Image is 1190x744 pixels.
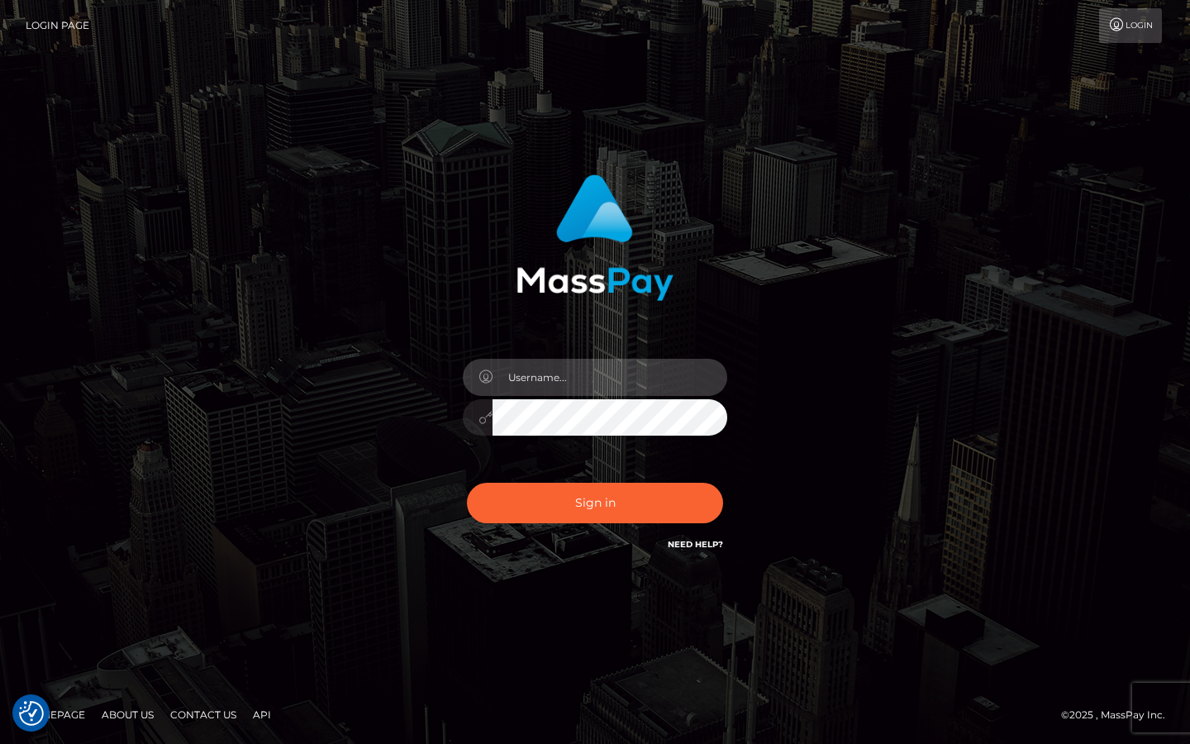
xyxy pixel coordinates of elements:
img: Revisit consent button [19,701,44,726]
a: Homepage [18,702,92,727]
a: Login [1099,8,1162,43]
a: API [246,702,278,727]
input: Username... [493,359,727,396]
img: MassPay Login [516,174,674,301]
button: Sign in [467,483,723,523]
a: Login Page [26,8,89,43]
button: Consent Preferences [19,701,44,726]
a: Contact Us [164,702,243,727]
a: Need Help? [668,539,723,550]
a: About Us [95,702,160,727]
div: © 2025 , MassPay Inc. [1061,706,1178,724]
